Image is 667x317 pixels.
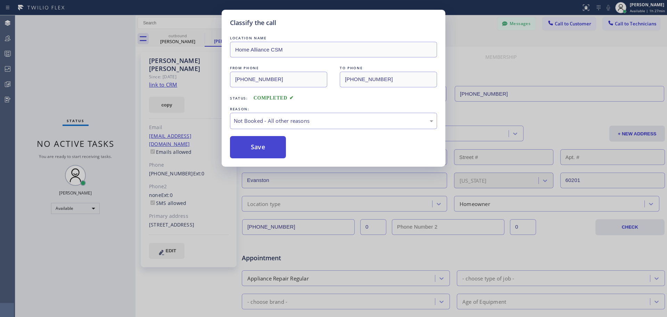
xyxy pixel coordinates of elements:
div: TO PHONE [340,64,437,72]
div: FROM PHONE [230,64,327,72]
div: LOCATION NAME [230,34,437,42]
div: Not Booked - All other reasons [234,117,433,125]
h5: Classify the call [230,18,276,27]
button: Save [230,136,286,158]
span: Status: [230,96,248,101]
span: COMPLETED [254,95,294,101]
div: REASON: [230,105,437,113]
input: To phone [340,72,437,87]
input: From phone [230,72,327,87]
